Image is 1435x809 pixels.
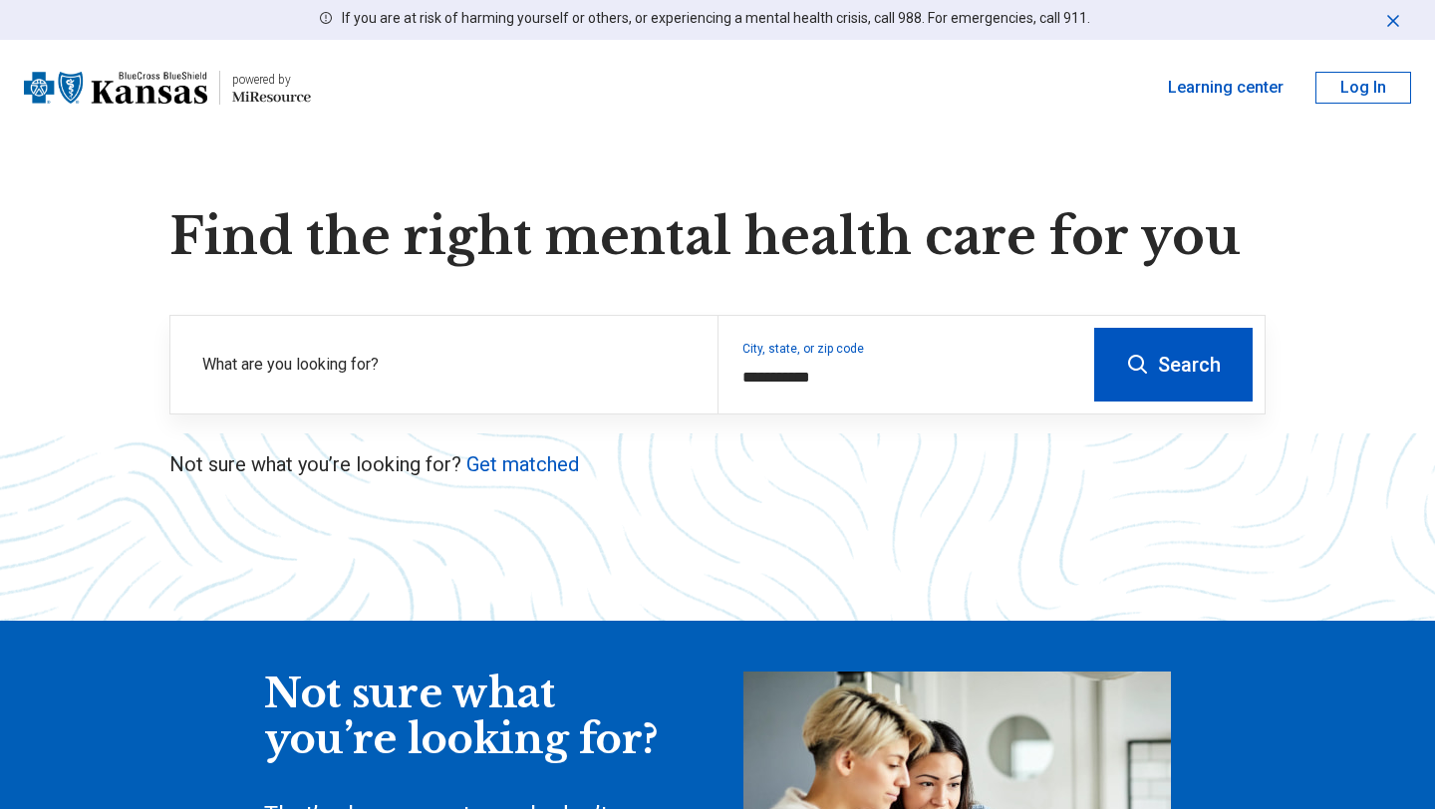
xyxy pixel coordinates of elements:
[466,452,579,476] a: Get matched
[1168,76,1284,100] a: Learning center
[342,8,1090,29] p: If you are at risk of harming yourself or others, or experiencing a mental health crisis, call 98...
[24,64,311,112] a: Blue Cross Blue Shield Kansaspowered by
[232,71,311,89] div: powered by
[1315,72,1411,104] button: Log In
[169,207,1266,267] h1: Find the right mental health care for you
[1383,8,1403,32] button: Dismiss
[1094,328,1253,402] button: Search
[202,353,694,377] label: What are you looking for?
[24,64,207,112] img: Blue Cross Blue Shield Kansas
[169,450,1266,478] p: Not sure what you’re looking for?
[264,672,663,762] div: Not sure what you’re looking for?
